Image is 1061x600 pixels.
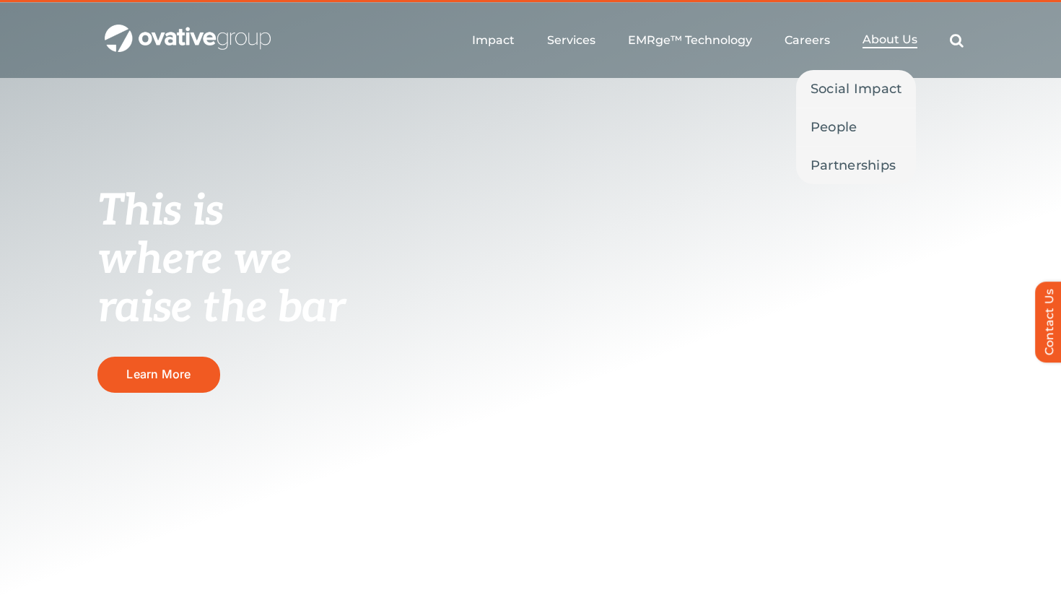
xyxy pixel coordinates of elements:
[785,33,830,48] a: Careers
[628,33,752,48] a: EMRge™ Technology
[796,70,917,108] a: Social Impact
[472,17,964,64] nav: Menu
[811,155,896,175] span: Partnerships
[97,186,223,238] span: This is
[126,367,191,381] span: Learn More
[796,147,917,184] a: Partnerships
[811,79,902,99] span: Social Impact
[97,234,345,334] span: where we raise the bar
[863,32,917,47] span: About Us
[796,108,917,146] a: People
[472,33,515,48] a: Impact
[547,33,595,48] a: Services
[97,357,220,392] a: Learn More
[105,23,271,37] a: OG_Full_horizontal_WHT
[863,32,917,48] a: About Us
[950,33,964,48] a: Search
[811,117,857,137] span: People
